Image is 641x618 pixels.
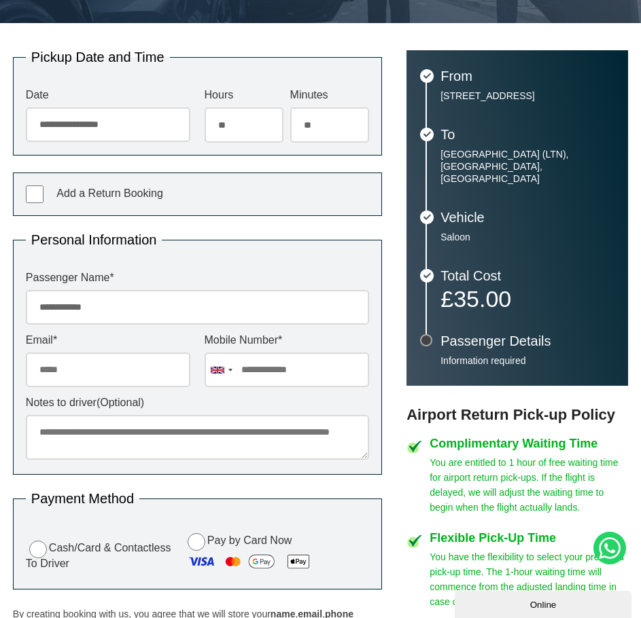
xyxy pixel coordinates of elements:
h3: Total Cost [440,269,614,283]
p: Information required [440,355,614,367]
label: Pay by Card Now [184,531,369,577]
p: You are entitled to 1 hour of free waiting time for airport return pick-ups. If the flight is del... [430,455,628,515]
h3: From [440,69,614,83]
input: Cash/Card & Contactless To Driver [29,541,47,558]
label: Cash/Card & Contactless To Driver [26,539,174,569]
p: Saloon [440,231,614,243]
label: Mobile Number [205,335,369,346]
p: [STREET_ADDRESS] [440,90,614,102]
p: [GEOGRAPHIC_DATA] (LTN), [GEOGRAPHIC_DATA], [GEOGRAPHIC_DATA] [440,148,614,185]
input: Pay by Card Now [188,533,205,551]
p: You have the flexibility to select your preferred pick-up time. The 1-hour waiting time will comm... [430,549,628,609]
span: 35.00 [453,286,511,312]
label: Notes to driver [26,397,369,408]
legend: Payment Method [26,492,139,505]
h3: To [440,128,614,141]
legend: Personal Information [26,233,162,247]
label: Passenger Name [26,272,369,283]
h3: Passenger Details [440,334,614,348]
h3: Airport Return Pick-up Policy [406,406,628,424]
h4: Flexible Pick-Up Time [430,532,628,544]
span: (Optional) [97,397,144,408]
iframe: chat widget [455,588,634,618]
legend: Pickup Date and Time [26,50,170,64]
h3: Vehicle [440,211,614,224]
input: Add a Return Booking [26,185,44,203]
div: United Kingdom: +44 [205,353,237,386]
span: Add a Return Booking [56,187,163,199]
h4: Complimentary Waiting Time [430,437,628,450]
label: Date [26,90,190,101]
label: Minutes [290,90,369,101]
p: £ [440,289,614,308]
label: Hours [205,90,283,101]
label: Email [26,335,190,346]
